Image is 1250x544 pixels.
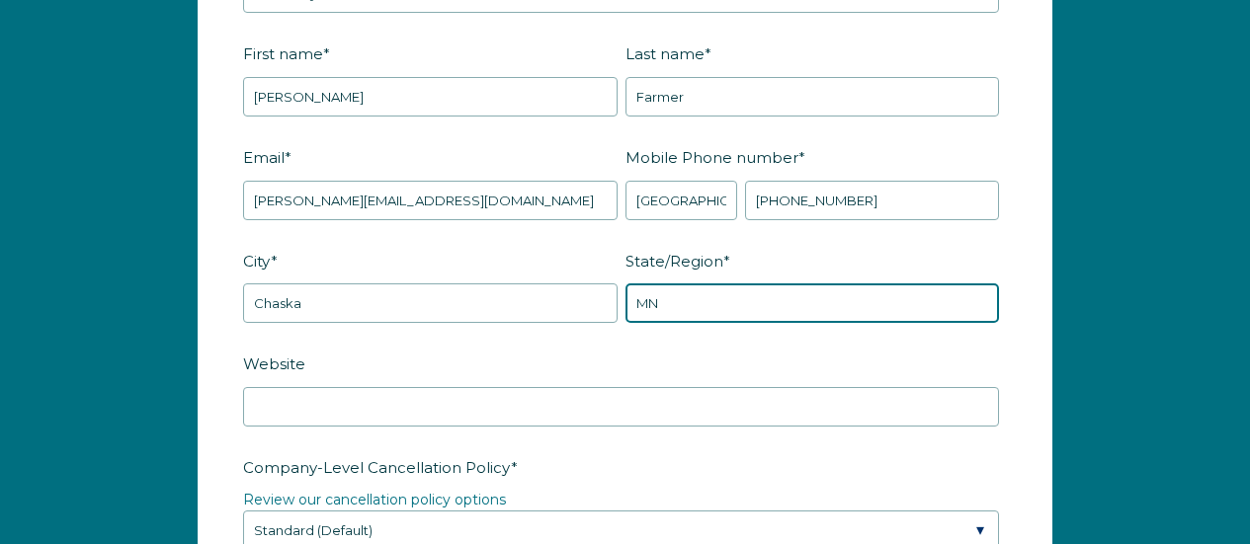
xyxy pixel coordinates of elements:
[243,142,285,173] span: Email
[243,246,271,276] span: City
[625,246,723,276] span: State/Region
[243,39,323,69] span: First name
[243,349,305,379] span: Website
[625,39,705,69] span: Last name
[243,491,506,508] a: Review our cancellation policy options
[243,452,511,483] span: Company-Level Cancellation Policy
[625,142,798,173] span: Mobile Phone number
